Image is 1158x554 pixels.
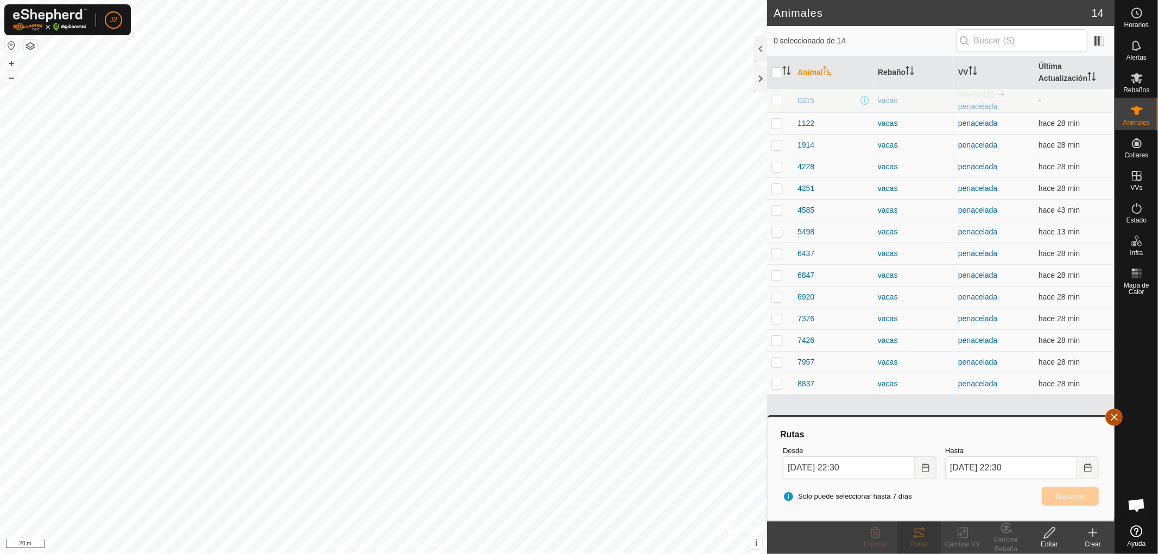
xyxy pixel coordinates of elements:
[13,9,87,31] img: Logo Gallagher
[1039,227,1080,236] span: 13 sept 2025, 22:17
[1039,358,1080,366] span: 13 sept 2025, 22:02
[798,139,814,151] span: 1914
[958,227,997,236] a: penacelada
[958,271,997,279] a: penacelada
[755,538,757,547] span: i
[958,358,997,366] a: penacelada
[823,68,832,77] p-sorticon: Activar para ordenar
[798,118,814,129] span: 1122
[779,428,1103,441] div: Rutas
[958,141,997,149] a: penacelada
[798,161,814,173] span: 4228
[897,539,941,549] div: Rutas
[1039,141,1080,149] span: 13 sept 2025, 22:02
[1121,489,1153,521] div: Chat abierto
[1055,492,1085,501] span: Generar
[958,119,997,128] a: penacelada
[878,139,950,151] div: vacas
[782,68,791,77] p-sorticon: Activar para ordenar
[984,534,1028,554] div: Cambiar Rebaño
[783,445,936,456] label: Desde
[327,540,390,550] a: Política de Privacidad
[1092,5,1104,21] span: 14
[1115,521,1158,551] a: Ayuda
[798,378,814,390] span: 8837
[1130,184,1142,191] span: VVs
[783,491,912,502] span: Solo puede seleccionar hasta 7 días
[798,205,814,216] span: 4585
[958,206,997,214] a: penacelada
[798,356,814,368] span: 7957
[1039,162,1080,171] span: 13 sept 2025, 22:02
[1128,540,1146,547] span: Ayuda
[878,291,950,303] div: vacas
[878,378,950,390] div: vacas
[1071,539,1115,549] div: Crear
[1087,74,1096,82] p-sorticon: Activar para ordenar
[958,249,997,258] a: penacelada
[1039,314,1080,323] span: 13 sept 2025, 22:02
[1042,487,1099,506] button: Generar
[1039,96,1041,105] span: -
[1118,282,1155,295] span: Mapa de Calor
[878,183,950,194] div: vacas
[958,102,997,111] a: penacelada
[1123,87,1149,93] span: Rebaños
[969,68,977,77] p-sorticon: Activar para ordenar
[958,379,997,388] a: penacelada
[954,56,1034,89] th: VV
[878,335,950,346] div: vacas
[750,537,762,549] button: i
[941,539,984,549] div: Cambiar VV
[878,205,950,216] div: vacas
[956,29,1087,52] input: Buscar (S)
[5,39,18,52] button: Restablecer Mapa
[1127,217,1147,224] span: Estado
[958,292,997,301] a: penacelada
[958,184,997,193] a: penacelada
[958,91,995,99] span: APAGADO
[1039,184,1080,193] span: 13 sept 2025, 22:02
[798,313,814,324] span: 7376
[798,183,814,194] span: 4251
[1039,271,1080,279] span: 13 sept 2025, 22:02
[864,540,887,548] span: Eliminar
[1124,22,1149,28] span: Horarios
[958,314,997,323] a: penacelada
[878,118,950,129] div: vacas
[774,35,956,47] span: 0 seleccionado de 14
[5,71,18,84] button: –
[958,336,997,345] a: penacelada
[1124,152,1148,158] span: Collares
[1077,456,1099,479] button: Choose Date
[1039,336,1080,345] span: 13 sept 2025, 22:02
[1039,119,1080,128] span: 13 sept 2025, 22:02
[793,56,874,89] th: Animal
[1039,206,1080,214] span: 13 sept 2025, 21:47
[878,248,950,259] div: vacas
[958,162,997,171] a: penacelada
[878,270,950,281] div: vacas
[1130,250,1143,256] span: Infra
[798,248,814,259] span: 6437
[997,90,1006,99] img: hasta
[945,445,1099,456] label: Hasta
[906,68,914,77] p-sorticon: Activar para ordenar
[774,7,1092,20] h2: Animales
[1123,119,1150,126] span: Animales
[110,14,118,26] span: J2
[878,95,950,106] div: vacas
[1127,54,1147,61] span: Alertas
[1039,292,1080,301] span: 13 sept 2025, 22:02
[5,57,18,70] button: +
[878,161,950,173] div: vacas
[878,226,950,238] div: vacas
[1039,249,1080,258] span: 13 sept 2025, 22:02
[403,540,440,550] a: Contáctenos
[878,356,950,368] div: vacas
[878,313,950,324] div: vacas
[798,226,814,238] span: 5498
[1039,379,1080,388] span: 13 sept 2025, 22:02
[798,95,814,106] span: 0315
[915,456,936,479] button: Choose Date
